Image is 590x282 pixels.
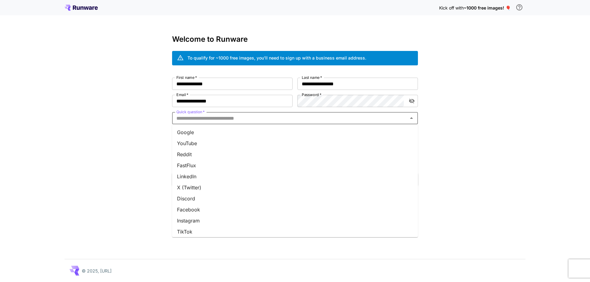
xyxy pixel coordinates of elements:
h3: Welcome to Runware [172,35,418,44]
button: toggle password visibility [406,95,417,106]
li: YouTube [172,138,418,149]
label: Quick question [176,109,205,114]
li: TikTok [172,226,418,237]
li: Reddit [172,149,418,160]
img: tab_keywords_by_traffic_grey.svg [65,36,70,41]
div: To qualify for ~1000 free images, you’ll need to sign up with a business email address. [187,55,366,61]
button: Close [407,114,416,122]
img: logo_orange.svg [10,10,15,15]
div: v 4.0.25 [17,10,30,15]
li: X (Twitter) [172,182,418,193]
label: Password [302,92,321,97]
li: Instagram [172,215,418,226]
label: Email [176,92,188,97]
li: Facebook [172,204,418,215]
li: Discord [172,193,418,204]
div: Dominio [32,36,47,40]
li: Google [172,127,418,138]
span: ~1000 free images! 🎈 [464,5,511,10]
button: In order to qualify for free credit, you need to sign up with a business email address and click ... [513,1,525,14]
label: First name [176,75,197,80]
p: © 2025, [URL] [82,268,112,274]
div: Dominio: [URL] [16,16,45,21]
li: LinkedIn [172,171,418,182]
div: Palabras clave [72,36,98,40]
img: website_grey.svg [10,16,15,21]
img: tab_domain_overview_orange.svg [26,36,30,41]
label: Last name [302,75,322,80]
li: FastFlux [172,160,418,171]
span: Kick off with [439,5,464,10]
